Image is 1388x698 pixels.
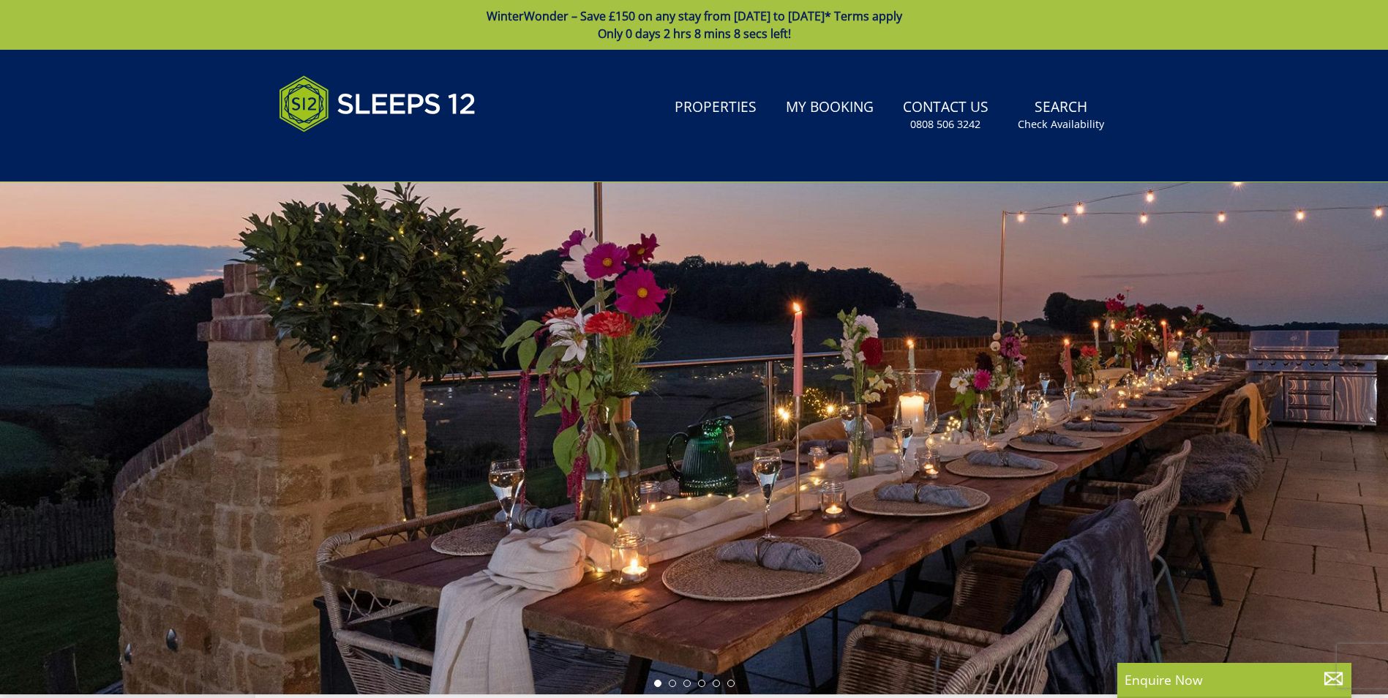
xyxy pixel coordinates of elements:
small: Check Availability [1018,117,1104,132]
a: Properties [669,91,762,124]
a: SearchCheck Availability [1012,91,1110,139]
small: 0808 506 3242 [910,117,980,132]
a: My Booking [780,91,879,124]
span: Only 0 days 2 hrs 8 mins 8 secs left! [598,26,791,42]
img: Sleeps 12 [279,67,476,140]
p: Enquire Now [1125,670,1344,689]
a: Contact Us0808 506 3242 [897,91,994,139]
iframe: Customer reviews powered by Trustpilot [271,149,425,162]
